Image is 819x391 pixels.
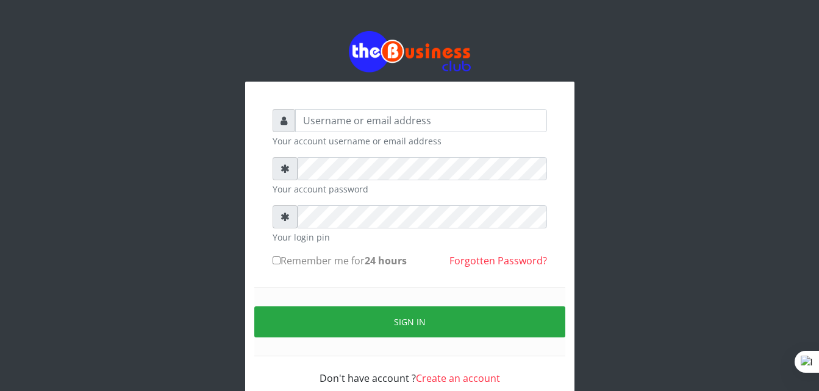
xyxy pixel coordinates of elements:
a: Forgotten Password? [449,254,547,267]
a: Create an account [416,372,500,385]
small: Your login pin [273,231,547,244]
b: 24 hours [365,254,407,267]
input: Username or email address [295,109,547,132]
small: Your account password [273,183,547,195]
label: Remember me for [273,253,407,268]
button: Sign in [254,306,565,337]
input: Remember me for24 hours [273,256,281,264]
div: Don't have account ? [273,356,547,386]
small: Your account username or email address [273,135,547,147]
